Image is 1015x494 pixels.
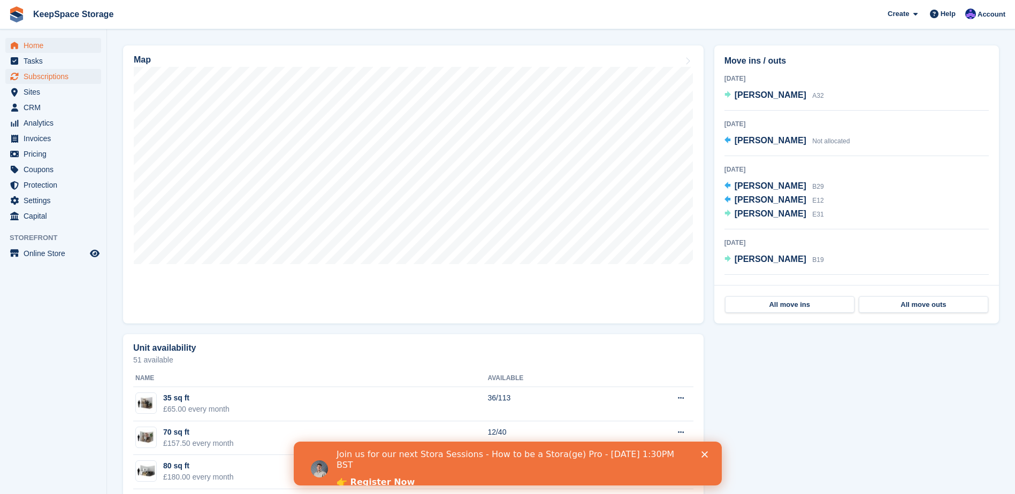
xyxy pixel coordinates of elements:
a: menu [5,100,101,115]
th: Available [487,370,614,387]
div: £180.00 every month [163,472,234,483]
span: Not allocated [812,137,850,145]
th: Name [133,370,487,387]
a: All move outs [859,296,988,313]
span: Sites [24,84,88,99]
span: Pricing [24,146,88,161]
a: 👉 Register Now [43,35,121,47]
span: [PERSON_NAME] [735,195,806,204]
a: [PERSON_NAME] E12 [724,194,824,207]
a: [PERSON_NAME] A32 [724,89,824,103]
a: menu [5,193,101,208]
div: [DATE] [724,165,989,174]
a: KeepSpace Storage [29,5,118,23]
a: menu [5,246,101,261]
div: [DATE] [724,119,989,129]
h2: Map [134,55,151,65]
td: 12/40 [487,421,614,456]
a: [PERSON_NAME] E31 [724,207,824,221]
span: Online Store [24,246,88,261]
span: [PERSON_NAME] [735,254,806,264]
a: menu [5,84,101,99]
img: Chloe Clark [965,9,976,19]
span: [PERSON_NAME] [735,181,806,190]
span: E12 [812,197,823,204]
a: [PERSON_NAME] B29 [724,180,824,194]
span: Capital [24,209,88,223]
span: [PERSON_NAME] [735,136,806,145]
span: Home [24,38,88,53]
iframe: Intercom live chat banner [294,442,722,485]
a: menu [5,177,101,192]
img: 80-sqft-unit.jpg [136,464,156,479]
span: [PERSON_NAME] [735,209,806,218]
div: £65.00 every month [163,404,230,415]
div: [DATE] [724,283,989,293]
span: Protection [24,177,88,192]
a: menu [5,69,101,84]
a: menu [5,209,101,223]
div: Close [408,10,418,16]
span: E31 [812,211,823,218]
span: Create [888,9,909,19]
div: 70 sq ft [163,427,234,438]
span: B29 [812,183,823,190]
span: Subscriptions [24,69,88,84]
a: All move ins [725,296,854,313]
a: [PERSON_NAME] B19 [724,253,824,267]
span: A32 [812,92,823,99]
span: Coupons [24,162,88,177]
a: [PERSON_NAME] Not allocated [724,134,850,148]
span: Invoices [24,131,88,146]
a: menu [5,146,101,161]
div: 35 sq ft [163,392,230,404]
a: menu [5,131,101,146]
a: menu [5,115,101,130]
span: Settings [24,193,88,208]
div: £157.50 every month [163,438,234,449]
h2: Move ins / outs [724,55,989,67]
a: menu [5,53,101,68]
a: Preview store [88,247,101,260]
span: Analytics [24,115,88,130]
span: B19 [812,256,823,264]
img: 32-sqft-unit.jpg [136,396,156,411]
a: Map [123,45,704,323]
p: 51 available [133,356,693,364]
img: 64-sqft-unit.jpg [136,429,156,445]
div: 80 sq ft [163,460,234,472]
span: Help [941,9,956,19]
a: menu [5,162,101,177]
span: [PERSON_NAME] [735,90,806,99]
a: menu [5,38,101,53]
img: stora-icon-8386f47178a22dfd0bd8f6a31ec36ba5ce8667c1dd55bd0f319d3a0aa187defe.svg [9,6,25,22]
span: CRM [24,100,88,115]
div: [DATE] [724,238,989,248]
h2: Unit availability [133,343,196,353]
span: Storefront [10,233,106,243]
span: Account [978,9,1005,20]
td: 36/113 [487,387,614,421]
span: Tasks [24,53,88,68]
div: [DATE] [724,74,989,83]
